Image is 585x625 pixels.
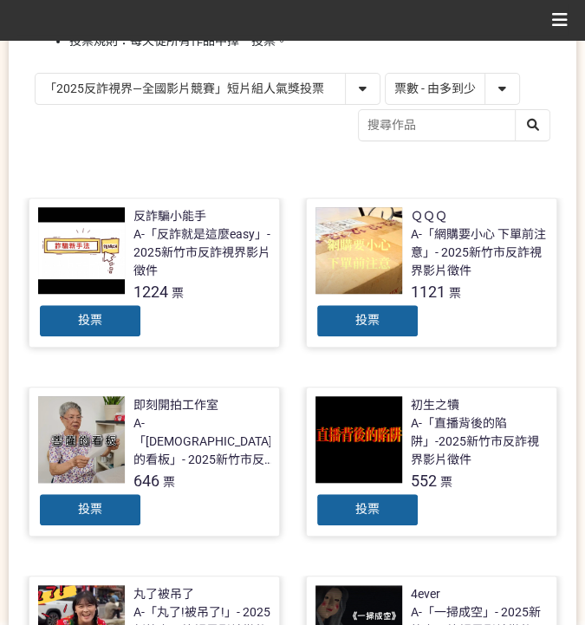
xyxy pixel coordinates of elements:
[172,286,184,300] span: 票
[411,472,437,490] span: 552
[133,207,206,225] div: 反詐騙小能手
[133,225,270,280] div: A-「反詐就是這麼easy」- 2025新竹市反詐視界影片徵件
[449,286,461,300] span: 票
[355,502,380,516] span: 投票
[78,502,102,516] span: 投票
[411,396,459,414] div: 初生之犢
[133,414,272,469] div: A-「[DEMOGRAPHIC_DATA]的看板」- 2025新竹市反詐視界影片徵件
[133,283,168,301] span: 1224
[411,414,548,469] div: A-「直播背後的陷阱」-2025新竹市反詐視界影片徵件
[355,313,380,327] span: 投票
[133,472,159,490] span: 646
[440,475,452,489] span: 票
[306,387,557,537] a: 初生之犢A-「直播背後的陷阱」-2025新竹市反詐視界影片徵件552票投票
[29,387,280,537] a: 即刻開拍工作室A-「[DEMOGRAPHIC_DATA]的看板」- 2025新竹市反詐視界影片徵件646票投票
[306,198,557,348] a: ＱＱＱA-「網購要小心 下單前注意」- 2025新竹市反詐視界影片徵件1121票投票
[69,32,550,50] li: 投票規則：每天從所有作品中擇一投票。
[29,198,280,348] a: 反詐騙小能手A-「反詐就是這麼easy」- 2025新竹市反詐視界影片徵件1224票投票
[163,475,175,489] span: 票
[78,313,102,327] span: 投票
[411,207,447,225] div: ＱＱＱ
[359,110,549,140] input: 搜尋作品
[133,396,218,414] div: 即刻開拍工作室
[411,225,548,280] div: A-「網購要小心 下單前注意」- 2025新竹市反詐視界影片徵件
[411,283,445,301] span: 1121
[133,585,194,603] div: 丸了被吊了
[411,585,440,603] div: 4ever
